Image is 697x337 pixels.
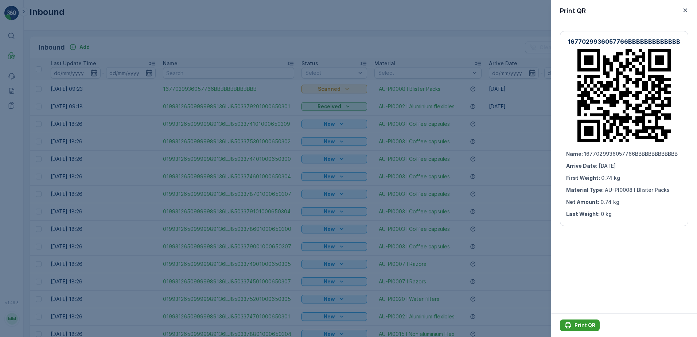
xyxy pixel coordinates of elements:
[601,211,612,217] span: 0 kg
[599,163,616,169] span: [DATE]
[584,151,678,157] span: 1677029936057766BBBBBBBBBBBBB
[566,151,584,157] span: Name :
[605,187,670,193] span: AU-PI0008 I Blister Packs
[568,37,680,46] p: 1677029936057766BBBBBBBBBBBBB
[566,175,601,181] span: First Weight :
[560,6,586,16] p: Print QR
[601,175,620,181] span: 0.74 kg
[566,211,601,217] span: Last Weight :
[600,199,619,205] span: 0.74 kg
[566,163,599,169] span: Arrive Date :
[560,319,600,331] button: Print QR
[575,322,595,329] p: Print QR
[566,199,600,205] span: Net Amount :
[566,187,605,193] span: Material Type :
